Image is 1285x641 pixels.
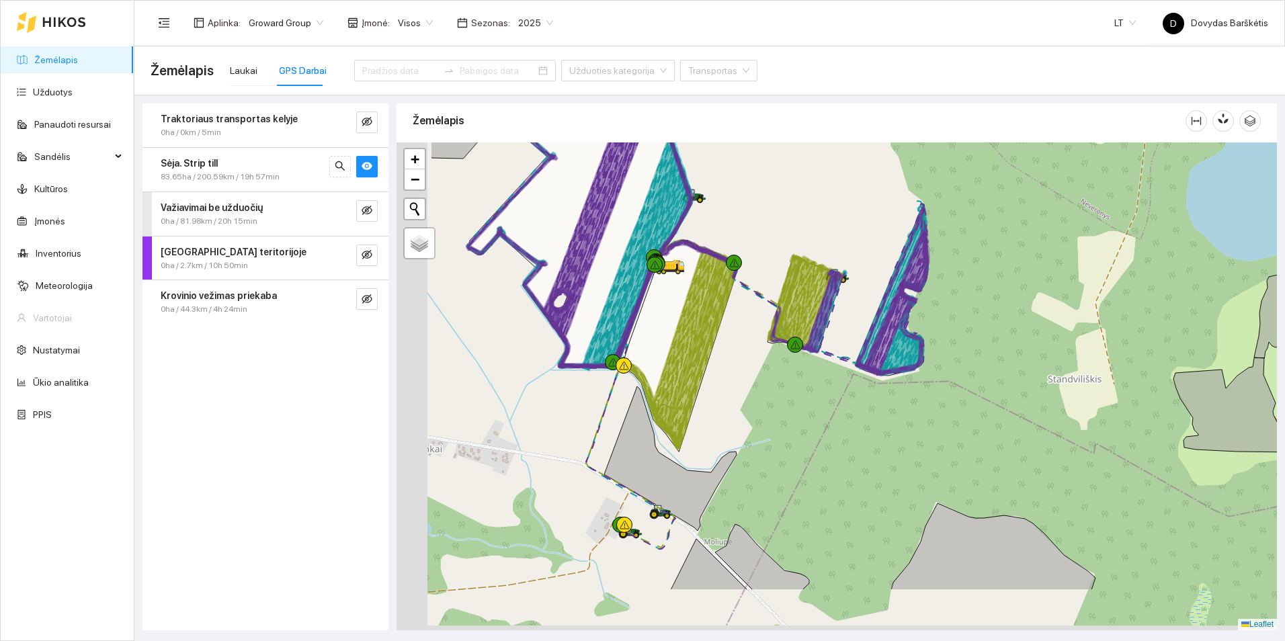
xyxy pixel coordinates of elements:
[356,112,378,133] button: eye-invisible
[1241,619,1274,629] a: Leaflet
[411,171,419,187] span: −
[194,17,204,28] span: layout
[161,290,277,301] strong: Krovinio vežimas priekaba
[362,205,372,218] span: eye-invisible
[158,17,170,29] span: menu-fold
[142,148,388,191] div: Sėja. Strip till83.65ha / 200.59km / 19h 57minsearcheye
[335,161,345,173] span: search
[161,158,218,169] strong: Sėja. Strip till
[457,17,468,28] span: calendar
[161,202,263,213] strong: Važiavimai be užduočių
[249,13,323,33] span: Groward Group
[362,294,372,306] span: eye-invisible
[1170,13,1177,34] span: D
[356,245,378,266] button: eye-invisible
[329,156,351,177] button: search
[405,228,434,258] a: Layers
[142,192,388,236] div: Važiavimai be užduočių0ha / 81.98km / 20h 15mineye-invisible
[356,288,378,310] button: eye-invisible
[161,247,306,257] strong: [GEOGRAPHIC_DATA] teritorijoje
[1186,116,1206,126] span: column-width
[36,280,93,291] a: Meteorologija
[34,183,68,194] a: Kultūros
[151,60,214,81] span: Žemėlapis
[1114,13,1136,33] span: LT
[405,199,425,219] button: Initiate a new search
[362,63,438,78] input: Pradžios data
[208,15,241,30] span: Aplinka :
[161,114,298,124] strong: Traktoriaus transportas kelyje
[33,312,72,323] a: Vartotojai
[405,169,425,189] a: Zoom out
[151,9,177,36] button: menu-fold
[161,303,247,316] span: 0ha / 44.3km / 4h 24min
[36,248,81,259] a: Inventorius
[398,13,433,33] span: Visos
[161,215,257,228] span: 0ha / 81.98km / 20h 15min
[34,54,78,65] a: Žemėlapis
[356,200,378,222] button: eye-invisible
[33,409,52,420] a: PPIS
[444,65,454,76] span: swap-right
[362,161,372,173] span: eye
[34,216,65,226] a: Įmonės
[33,87,73,97] a: Užduotys
[279,63,327,78] div: GPS Darbai
[33,377,89,388] a: Ūkio analitika
[34,143,111,170] span: Sandėlis
[518,13,553,33] span: 2025
[460,63,536,78] input: Pabaigos data
[405,149,425,169] a: Zoom in
[1163,17,1268,28] span: Dovydas Barškėtis
[356,156,378,177] button: eye
[362,249,372,262] span: eye-invisible
[1186,110,1207,132] button: column-width
[347,17,358,28] span: shop
[33,345,80,355] a: Nustatymai
[142,280,388,324] div: Krovinio vežimas priekaba0ha / 44.3km / 4h 24mineye-invisible
[471,15,510,30] span: Sezonas :
[413,101,1186,140] div: Žemėlapis
[362,15,390,30] span: Įmonė :
[444,65,454,76] span: to
[161,126,221,139] span: 0ha / 0km / 5min
[142,103,388,147] div: Traktoriaus transportas kelyje0ha / 0km / 5mineye-invisible
[362,116,372,129] span: eye-invisible
[142,237,388,280] div: [GEOGRAPHIC_DATA] teritorijoje0ha / 2.7km / 10h 50mineye-invisible
[230,63,257,78] div: Laukai
[161,171,280,183] span: 83.65ha / 200.59km / 19h 57min
[161,259,248,272] span: 0ha / 2.7km / 10h 50min
[411,151,419,167] span: +
[34,119,111,130] a: Panaudoti resursai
